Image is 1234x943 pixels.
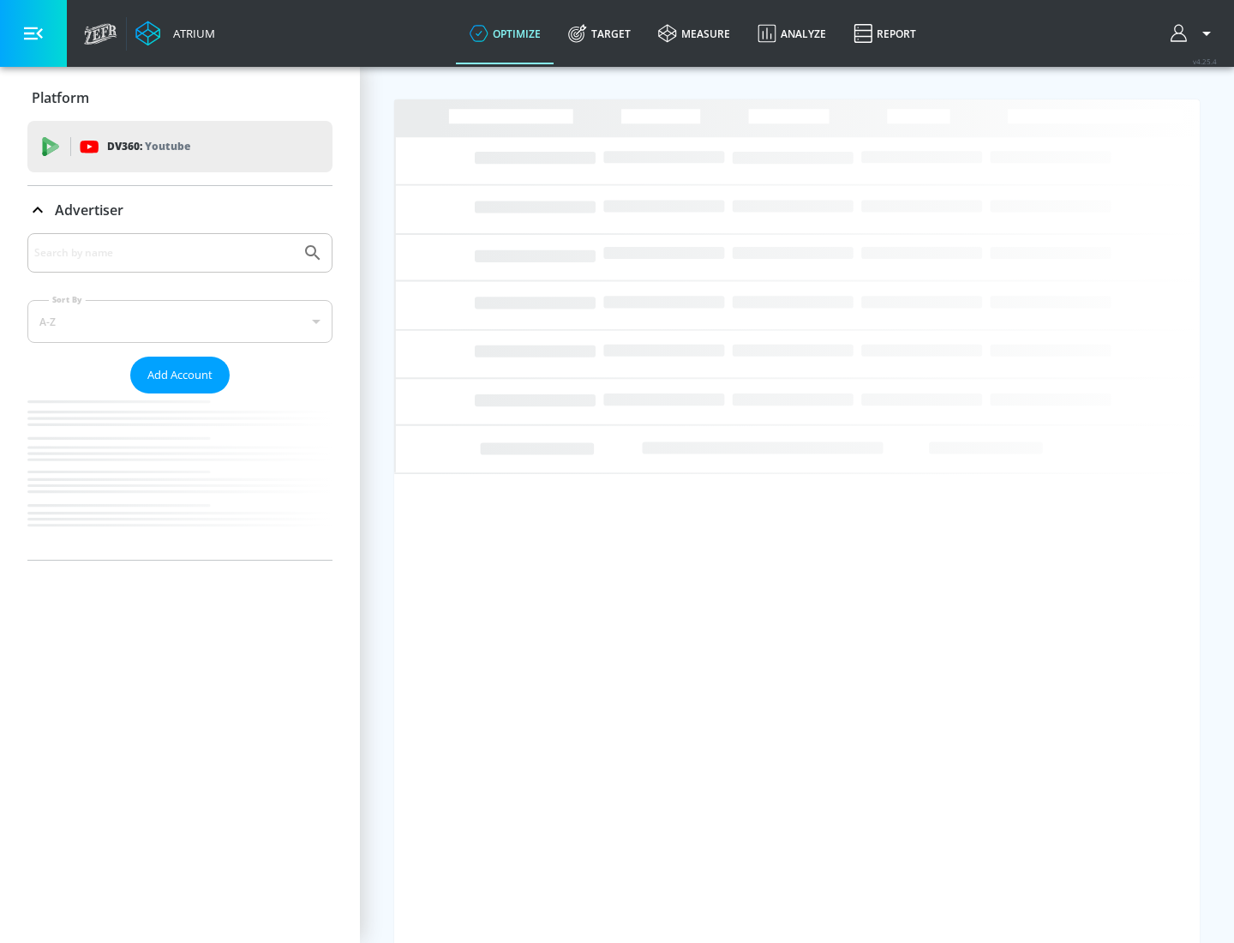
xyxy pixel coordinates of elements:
p: Advertiser [55,201,123,219]
span: v 4.25.4 [1193,57,1217,66]
div: Advertiser [27,233,332,560]
p: Youtube [145,137,190,155]
nav: list of Advertiser [27,393,332,560]
a: measure [644,3,744,64]
button: Add Account [130,357,230,393]
p: Platform [32,88,89,107]
a: Atrium [135,21,215,46]
span: Add Account [147,365,213,385]
div: Platform [27,74,332,122]
a: Analyze [744,3,840,64]
div: Advertiser [27,186,332,234]
div: Atrium [166,26,215,41]
div: A-Z [27,300,332,343]
a: Report [840,3,930,64]
a: optimize [456,3,554,64]
p: DV360: [107,137,190,156]
input: Search by name [34,242,294,264]
label: Sort By [49,294,86,305]
div: DV360: Youtube [27,121,332,172]
a: Target [554,3,644,64]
